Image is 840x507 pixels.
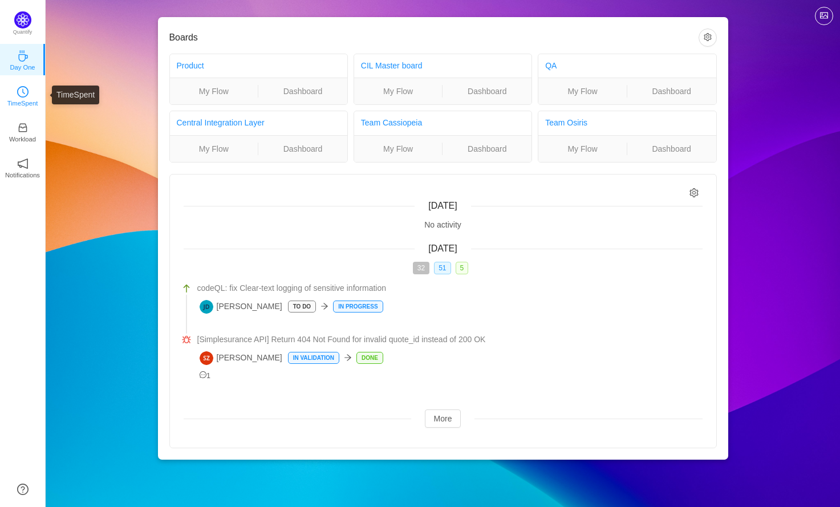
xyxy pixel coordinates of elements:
[320,302,328,310] i: icon: arrow-right
[14,11,31,29] img: Quantify
[538,143,627,155] a: My Flow
[7,98,38,108] p: TimeSpent
[177,118,265,127] a: Central Integration Layer
[689,188,699,198] i: icon: setting
[200,351,213,365] img: SZ
[361,61,423,70] a: CIL Master board
[197,282,387,294] span: codeQL: fix Clear-text logging of sensitive information
[197,334,486,346] span: [Simplesurance API] Return 404 Not Found for invalid quote_id instead of 200 OK
[627,143,716,155] a: Dashboard
[289,352,339,363] p: In Validation
[538,85,627,98] a: My Flow
[13,29,33,36] p: Quantify
[9,134,36,144] p: Workload
[17,50,29,62] i: icon: coffee
[545,61,557,70] a: QA
[428,244,457,253] span: [DATE]
[334,301,382,312] p: In Progress
[344,354,352,362] i: icon: arrow-right
[177,61,204,70] a: Product
[443,85,531,98] a: Dashboard
[17,54,29,65] a: icon: coffeeDay One
[169,32,699,43] h3: Boards
[184,219,703,231] div: No activity
[197,334,703,346] a: [Simplesurance API] Return 404 Not Found for invalid quote_id instead of 200 OK
[17,90,29,101] a: icon: clock-circleTimeSpent
[17,484,29,495] a: icon: question-circle
[456,262,469,274] span: 5
[627,85,716,98] a: Dashboard
[200,300,213,314] img: JD
[17,86,29,98] i: icon: clock-circle
[545,118,587,127] a: Team Osiris
[17,161,29,173] a: icon: notificationNotifications
[5,170,40,180] p: Notifications
[200,371,207,379] i: icon: message
[428,201,457,210] span: [DATE]
[170,143,258,155] a: My Flow
[354,143,443,155] a: My Flow
[200,351,282,365] span: [PERSON_NAME]
[197,282,703,294] a: codeQL: fix Clear-text logging of sensitive information
[289,301,315,312] p: To Do
[258,143,347,155] a: Dashboard
[413,262,429,274] span: 32
[17,125,29,137] a: icon: inboxWorkload
[699,29,717,47] button: icon: setting
[200,372,211,380] span: 1
[357,352,383,363] p: Done
[200,300,282,314] span: [PERSON_NAME]
[17,122,29,133] i: icon: inbox
[443,143,531,155] a: Dashboard
[258,85,347,98] a: Dashboard
[10,62,35,72] p: Day One
[425,409,461,428] button: More
[170,85,258,98] a: My Flow
[815,7,833,25] button: icon: picture
[17,158,29,169] i: icon: notification
[354,85,443,98] a: My Flow
[434,262,451,274] span: 51
[361,118,422,127] a: Team Cassiopeia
